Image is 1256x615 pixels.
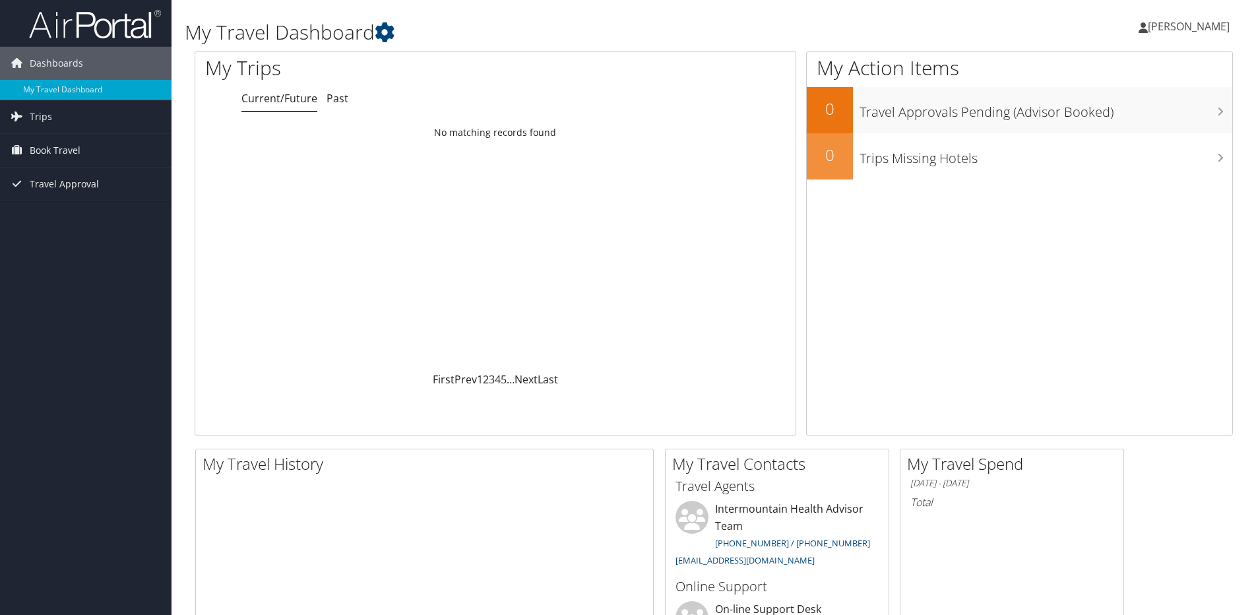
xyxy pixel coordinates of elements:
[477,372,483,387] a: 1
[185,18,890,46] h1: My Travel Dashboard
[715,537,870,549] a: [PHONE_NUMBER] / [PHONE_NUMBER]
[495,372,501,387] a: 4
[489,372,495,387] a: 3
[483,372,489,387] a: 2
[807,54,1232,82] h1: My Action Items
[29,9,161,40] img: airportal-logo.png
[455,372,477,387] a: Prev
[30,134,80,167] span: Book Travel
[433,372,455,387] a: First
[241,91,317,106] a: Current/Future
[538,372,558,387] a: Last
[910,477,1114,490] h6: [DATE] - [DATE]
[675,554,815,566] a: [EMAIL_ADDRESS][DOMAIN_NAME]
[860,143,1232,168] h3: Trips Missing Hotels
[672,453,889,475] h2: My Travel Contacts
[675,477,879,496] h3: Travel Agents
[515,372,538,387] a: Next
[669,501,885,571] li: Intermountain Health Advisor Team
[1139,7,1243,46] a: [PERSON_NAME]
[203,453,653,475] h2: My Travel History
[910,495,1114,509] h6: Total
[807,133,1232,179] a: 0Trips Missing Hotels
[501,372,507,387] a: 5
[807,98,853,120] h2: 0
[30,47,83,80] span: Dashboards
[860,96,1232,121] h3: Travel Approvals Pending (Advisor Booked)
[205,54,536,82] h1: My Trips
[195,121,796,145] td: No matching records found
[30,168,99,201] span: Travel Approval
[507,372,515,387] span: …
[30,100,52,133] span: Trips
[907,453,1123,475] h2: My Travel Spend
[807,144,853,166] h2: 0
[1148,19,1230,34] span: [PERSON_NAME]
[675,577,879,596] h3: Online Support
[807,87,1232,133] a: 0Travel Approvals Pending (Advisor Booked)
[327,91,348,106] a: Past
